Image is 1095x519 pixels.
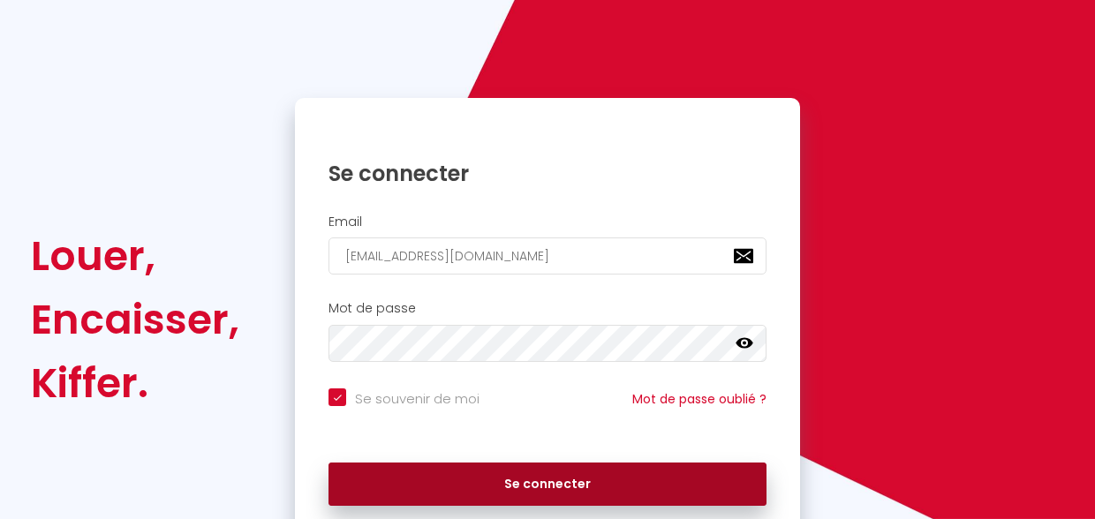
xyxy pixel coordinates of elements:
[328,301,766,316] h2: Mot de passe
[31,224,239,288] div: Louer,
[328,160,766,187] h1: Se connecter
[31,288,239,351] div: Encaisser,
[632,390,766,408] a: Mot de passe oublié ?
[328,463,766,507] button: Se connecter
[328,237,766,275] input: Ton Email
[328,214,766,229] h2: Email
[31,351,239,415] div: Kiffer.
